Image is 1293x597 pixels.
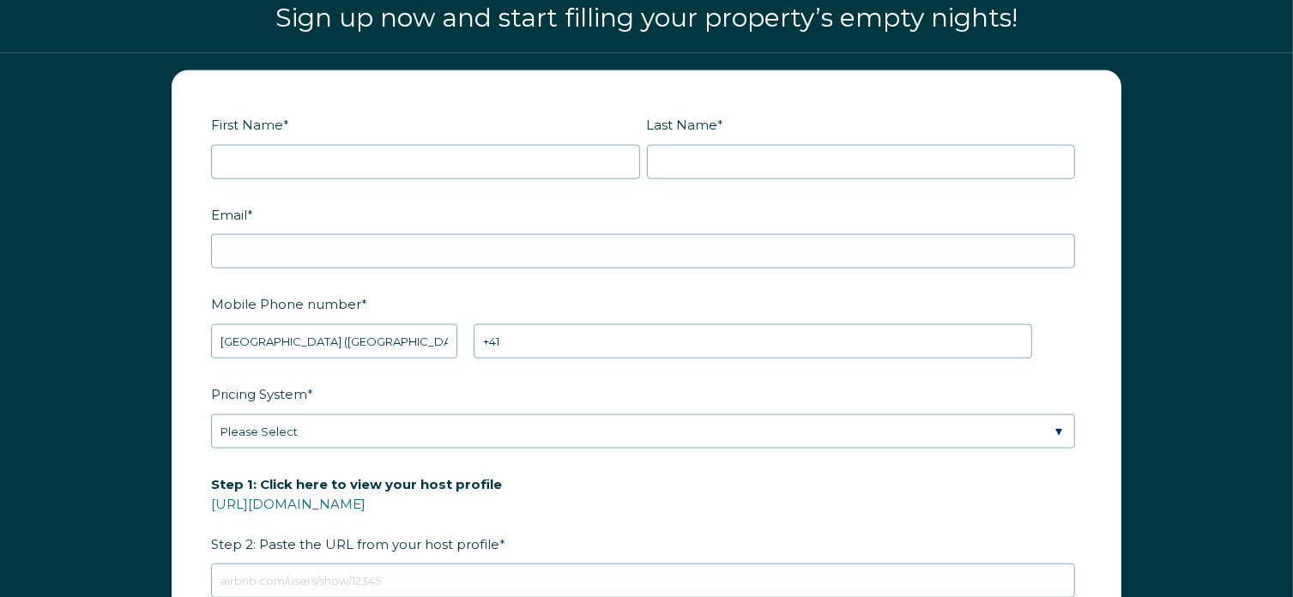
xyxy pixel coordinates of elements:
[211,381,307,407] span: Pricing System
[211,202,247,228] span: Email
[211,291,361,317] span: Mobile Phone number
[211,471,502,558] span: Step 2: Paste the URL from your host profile
[647,112,718,138] span: Last Name
[211,112,283,138] span: First Name
[211,471,502,497] span: Step 1: Click here to view your host profile
[275,2,1018,33] span: Sign up now and start filling your property’s empty nights!
[211,496,366,512] a: [URL][DOMAIN_NAME]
